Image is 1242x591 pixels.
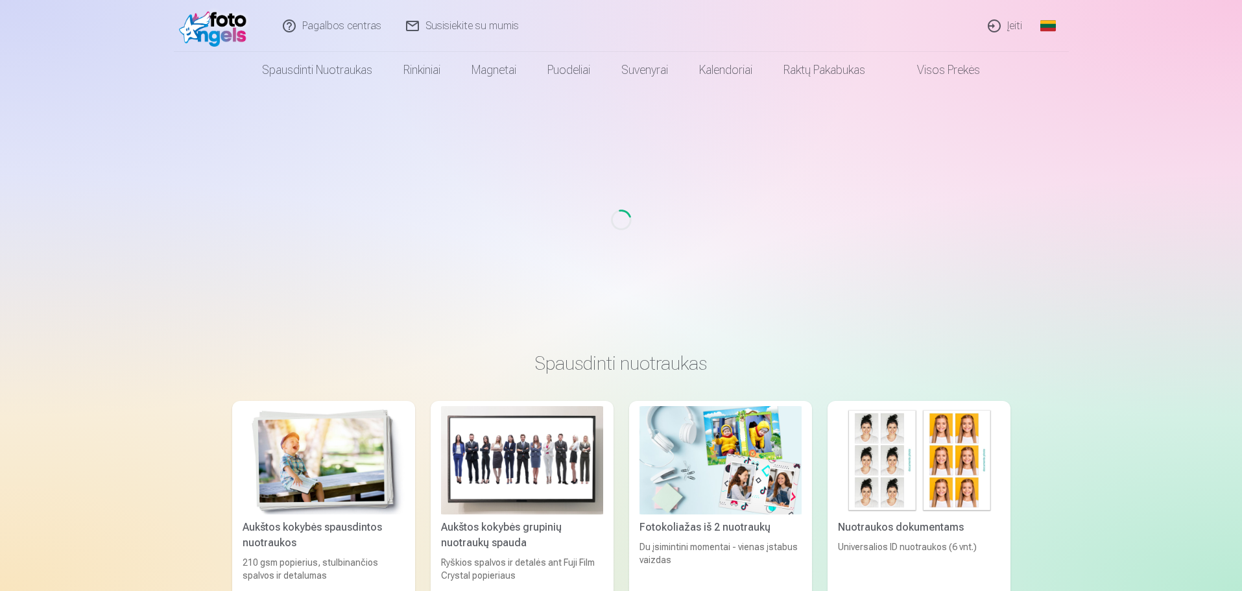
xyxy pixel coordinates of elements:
a: Spausdinti nuotraukas [246,52,388,88]
a: Kalendoriai [684,52,768,88]
img: /fa2 [179,5,254,47]
div: Universalios ID nuotraukos (6 vnt.) [833,540,1005,582]
a: Rinkiniai [388,52,456,88]
a: Suvenyrai [606,52,684,88]
h3: Spausdinti nuotraukas [243,352,1000,375]
div: Du įsimintini momentai - vienas įstabus vaizdas [634,540,807,582]
div: 210 gsm popierius, stulbinančios spalvos ir detalumas [237,556,410,582]
a: Puodeliai [532,52,606,88]
a: Visos prekės [881,52,996,88]
div: Aukštos kokybės spausdintos nuotraukos [237,520,410,551]
img: Aukštos kokybės spausdintos nuotraukos [243,406,405,514]
a: Magnetai [456,52,532,88]
img: Aukštos kokybės grupinių nuotraukų spauda [441,406,603,514]
a: Raktų pakabukas [768,52,881,88]
img: Nuotraukos dokumentams [838,406,1000,514]
img: Fotokoliažas iš 2 nuotraukų [639,406,802,514]
div: Aukštos kokybės grupinių nuotraukų spauda [436,520,608,551]
div: Nuotraukos dokumentams [833,520,1005,535]
div: Ryškios spalvos ir detalės ant Fuji Film Crystal popieriaus [436,556,608,582]
div: Fotokoliažas iš 2 nuotraukų [634,520,807,535]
